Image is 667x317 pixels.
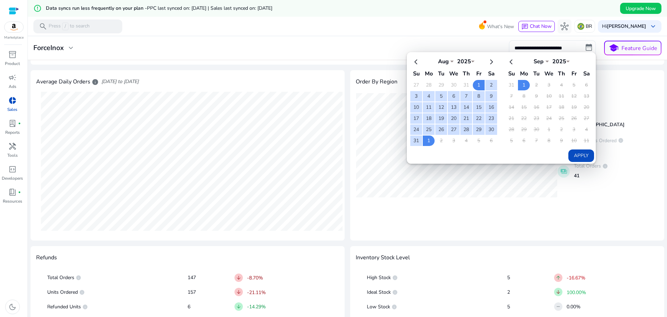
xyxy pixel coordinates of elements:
[574,162,608,170] p: Total Orders
[626,5,656,12] span: Upgrade Now
[101,78,139,85] span: [DATE] to [DATE]
[247,303,266,310] p: -14.29%
[8,188,17,196] span: book_4
[8,73,17,82] span: campaign
[356,79,397,85] h4: Order By Region
[574,111,625,119] p: State
[8,303,17,311] span: dark_mode
[574,121,625,128] p: [GEOGRAPHIC_DATA]
[36,254,339,261] h4: Refunds
[67,44,75,52] span: expand_more
[5,129,20,136] p: Reports
[521,23,528,30] span: chat
[188,303,234,310] p: 6
[2,175,23,181] p: Developers
[4,35,24,40] p: Marketplace
[507,274,554,281] p: 5
[33,4,42,13] mat-icon: error_outline
[574,147,624,154] p: 41
[602,24,646,29] p: Hi
[188,274,234,281] p: 147
[47,303,188,310] p: Refunded Units
[558,165,570,178] mat-icon: payments
[82,304,88,310] span: info
[530,23,552,30] span: Chat Now
[147,5,272,11] span: PPC last synced on: [DATE] | Sales last synced on: [DATE]
[92,79,99,86] span: info
[555,275,561,281] span: arrow_upward
[3,198,22,204] p: Resources
[574,137,624,144] p: Total Units Ordered
[567,274,585,282] p: -16.67%
[247,274,263,282] p: -8.70%
[433,58,454,65] div: Aug
[7,152,18,158] p: Tools
[392,275,398,281] span: info
[568,149,594,162] button: Apply
[188,289,234,296] p: 157
[528,58,549,65] div: Sep
[5,22,23,32] img: amazon.svg
[487,21,514,33] span: What's New
[47,289,188,296] p: Units Ordered
[236,275,241,281] span: arrow_downward
[454,58,475,65] div: 2025
[604,41,661,55] button: schoolFeature Guide
[620,3,661,14] button: Upgrade Now
[46,6,272,11] h5: Data syncs run less frequently on your plan -
[586,20,592,32] p: BR
[507,303,554,310] p: 5
[621,44,657,52] p: Feature Guide
[567,303,580,310] p: 0.00%
[356,254,410,261] h4: Inventory Stock Level
[8,96,17,105] span: donut_small
[558,19,571,33] button: hub
[577,23,584,30] img: br.svg
[618,138,624,143] span: info
[236,304,241,309] span: arrow_downward
[7,106,17,113] p: Sales
[9,83,16,90] p: Ads
[567,289,586,296] p: 100.00%
[574,172,608,179] p: 41
[555,289,561,295] span: arrow_downward
[36,79,99,86] h4: Average Daily Orders
[367,289,507,296] p: Ideal Stock
[392,304,397,310] span: info
[18,122,21,125] span: fiber_manual_record
[602,163,608,169] span: info
[609,43,619,53] span: school
[18,191,21,194] span: fiber_manual_record
[549,58,570,65] div: 2025
[8,142,17,151] span: handyman
[39,22,47,31] span: search
[47,274,188,281] p: Total Orders
[392,290,398,295] span: info
[518,21,555,32] button: chatChat Now
[367,303,507,310] p: Low Stock
[507,289,554,296] p: 2
[5,60,20,67] p: Product
[555,304,561,309] span: remove
[8,50,17,59] span: inventory_2
[79,290,85,295] span: info
[76,275,81,281] span: info
[33,44,64,52] h3: ForceInox
[62,23,68,30] span: /
[236,289,241,295] span: arrow_downward
[607,23,646,30] b: [PERSON_NAME]
[560,22,569,31] span: hub
[367,274,507,281] p: High Stock
[649,22,657,31] span: keyboard_arrow_down
[49,23,90,30] p: Press to search
[8,165,17,173] span: code_blocks
[8,119,17,128] span: lab_profile
[247,289,266,296] p: -21.11%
